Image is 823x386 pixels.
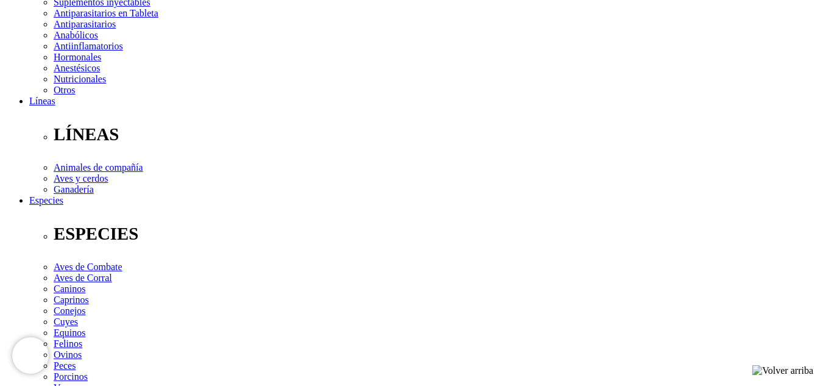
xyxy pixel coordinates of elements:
[752,365,813,376] img: Volver arriba
[29,96,55,106] a: Líneas
[54,273,112,283] a: Aves de Corral
[54,52,101,62] a: Hormonales
[54,74,106,84] a: Nutricionales
[54,349,82,360] a: Ovinos
[54,184,94,195] a: Ganadería
[54,360,76,371] a: Peces
[54,327,85,338] a: Equinos
[54,224,818,244] p: ESPECIES
[54,338,82,349] a: Felinos
[54,284,85,294] a: Caninos
[54,162,143,173] a: Animales de compañía
[54,19,116,29] a: Antiparasitarios
[54,173,108,184] a: Aves y cerdos
[54,306,85,316] a: Conejos
[54,262,122,272] a: Aves de Combate
[54,295,89,305] a: Caprinos
[29,195,63,206] a: Especies
[54,85,76,95] a: Otros
[54,8,158,18] a: Antiparasitarios en Tableta
[54,316,78,327] a: Cuyes
[54,41,123,51] a: Antiinflamatorios
[54,30,98,40] a: Anabólicos
[12,337,49,374] iframe: Brevo live chat
[54,124,818,145] p: LÍNEAS
[54,63,100,73] a: Anestésicos
[54,371,88,382] a: Porcinos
